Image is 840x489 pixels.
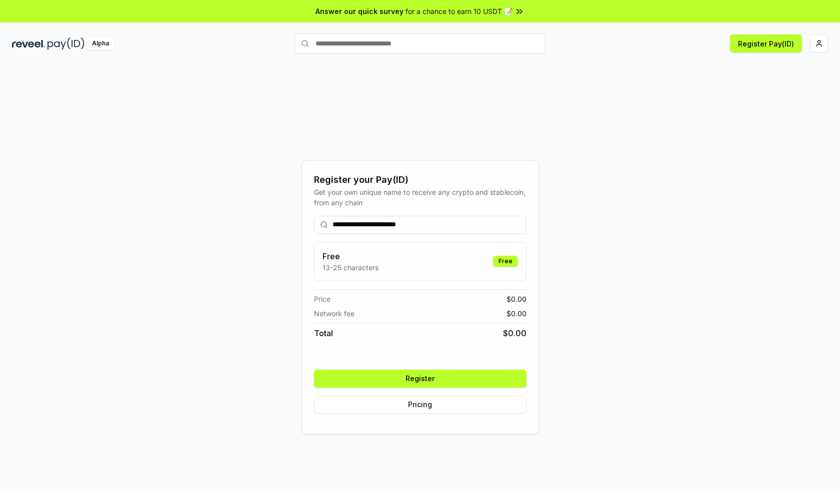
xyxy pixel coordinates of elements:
span: Price [314,294,330,304]
span: Network fee [314,308,354,319]
div: Get your own unique name to receive any crypto and stablecoin, from any chain [314,187,526,208]
div: Free [493,256,518,267]
p: 13-25 characters [322,262,378,273]
h3: Free [322,250,378,262]
img: pay_id [47,37,84,50]
button: Register [314,370,526,388]
button: Register Pay(ID) [730,34,802,52]
span: $ 0.00 [506,294,526,304]
div: Alpha [86,37,114,50]
img: reveel_dark [12,37,45,50]
span: Total [314,327,333,339]
button: Pricing [314,396,526,414]
span: $ 0.00 [503,327,526,339]
span: Answer our quick survey [315,6,403,16]
span: for a chance to earn 10 USDT 📝 [405,6,512,16]
div: Register your Pay(ID) [314,173,526,187]
span: $ 0.00 [506,308,526,319]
